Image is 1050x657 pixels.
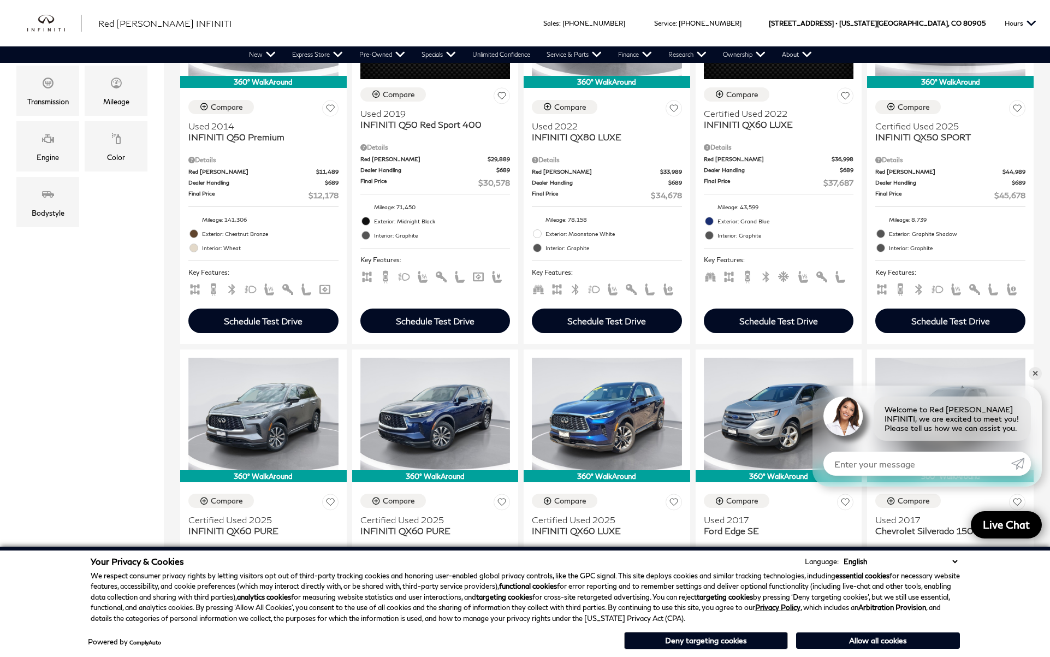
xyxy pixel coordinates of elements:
[704,177,854,188] a: Final Price $37,687
[494,494,510,514] button: Save Vehicle
[129,639,161,646] a: ComplyAuto
[360,271,373,280] span: AWD
[180,470,347,482] div: 360° WalkAround
[545,242,682,253] span: Interior: Graphite
[188,358,339,470] img: 2025 INFINITI QX60 PURE
[188,514,330,525] span: Certified Used 2025
[325,179,339,187] span: $689
[32,207,64,219] div: Bodystyle
[823,396,863,436] img: Agent profile photo
[360,166,497,174] span: Dealer Handling
[351,46,413,63] a: Pre-Owned
[977,518,1035,531] span: Live Chat
[88,638,161,646] div: Powered by
[360,254,511,266] span: Key Features :
[188,121,330,132] span: Used 2014
[726,90,758,99] div: Compare
[91,571,960,624] p: We respect consumer privacy rights by letting visitors opt out of third-party tracking cookies an...
[1009,100,1025,120] button: Save Vehicle
[453,271,466,280] span: Leather Seats
[188,155,339,165] div: Pricing Details - INFINITI Q50 Premium
[950,284,963,292] span: Heated Seats
[413,46,464,63] a: Specials
[875,494,941,508] button: Compare Vehicle
[524,470,690,482] div: 360° WalkAround
[180,76,347,88] div: 360° WalkAround
[41,185,55,207] span: Bodystyle
[704,358,854,470] img: 2017 Ford Edge SE
[911,316,990,326] div: Schedule Test Drive
[532,267,682,279] span: Key Features :
[554,102,586,112] div: Compare
[27,15,82,32] img: INFINITI
[188,179,325,187] span: Dealer Handling
[188,267,339,279] span: Key Features :
[107,151,125,163] div: Color
[834,271,847,280] span: Leather Seats
[532,179,682,187] a: Dealer Handling $689
[241,46,284,63] a: New
[360,143,511,152] div: Pricing Details - INFINITI Q50 Red Sport 400
[284,46,351,63] a: Express Store
[726,496,758,506] div: Compare
[666,100,682,120] button: Save Vehicle
[532,514,674,525] span: Certified Used 2025
[532,179,668,187] span: Dealer Handling
[532,121,674,132] span: Used 2022
[715,46,774,63] a: Ownership
[722,271,735,280] span: AWD
[188,100,254,114] button: Compare Vehicle
[188,179,339,187] a: Dealer Handling $689
[660,46,715,63] a: Research
[16,177,79,227] div: BodystyleBodystyle
[704,155,832,163] span: Red [PERSON_NAME]
[244,284,257,292] span: Fog Lights
[704,166,840,174] span: Dealer Handling
[889,242,1025,253] span: Interior: Graphite
[300,284,313,292] span: Leather Seats
[858,603,926,612] strong: Arbitration Provision
[704,108,854,130] a: Certified Used 2022INFINITI QX60 LUXE
[532,284,545,292] span: Third Row Seats
[562,19,625,27] a: [PHONE_NUMBER]
[98,17,232,30] a: Red [PERSON_NAME] INFINITI
[835,571,889,580] strong: essential cookies
[352,470,519,482] div: 360° WalkAround
[875,179,1025,187] a: Dealer Handling $689
[188,494,254,508] button: Compare Vehicle
[662,284,675,292] span: Memory Seats
[588,284,601,292] span: Fog Lights
[524,76,690,88] div: 360° WalkAround
[875,100,941,114] button: Compare Vehicle
[316,168,339,176] span: $11,489
[379,271,392,280] span: Backup Camera
[805,558,839,565] div: Language:
[875,121,1025,143] a: Certified Used 2025INFINITI QX50 SPORT
[360,309,511,333] div: Schedule Test Drive - INFINITI Q50 Red Sport 400
[875,525,1017,536] span: Chevrolet Silverado 1500 LT
[704,309,854,333] div: Schedule Test Drive - INFINITI QX60 LUXE
[110,74,123,96] span: Mileage
[971,511,1042,538] a: Live Chat
[91,556,184,566] span: Your Privacy & Cookies
[532,514,682,536] a: Certified Used 2025INFINITI QX60 LUXE
[696,470,862,482] div: 360° WalkAround
[651,190,682,201] span: $34,678
[188,168,316,176] span: Red [PERSON_NAME]
[416,271,429,280] span: Heated Seats
[360,155,488,163] span: Red [PERSON_NAME]
[211,496,243,506] div: Compare
[898,102,930,112] div: Compare
[554,496,586,506] div: Compare
[867,76,1034,88] div: 360° WalkAround
[567,316,646,326] div: Schedule Test Drive
[360,119,502,130] span: INFINITI Q50 Red Sport 400
[226,284,239,292] span: Bluetooth
[778,271,791,280] span: Cooled Seats
[188,514,339,536] a: Certified Used 2025INFINITI QX60 PURE
[494,87,510,108] button: Save Vehicle
[435,271,448,280] span: Keyless Entry
[704,254,854,266] span: Key Features :
[207,284,220,292] span: Backup Camera
[704,514,854,536] a: Used 2017Ford Edge SE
